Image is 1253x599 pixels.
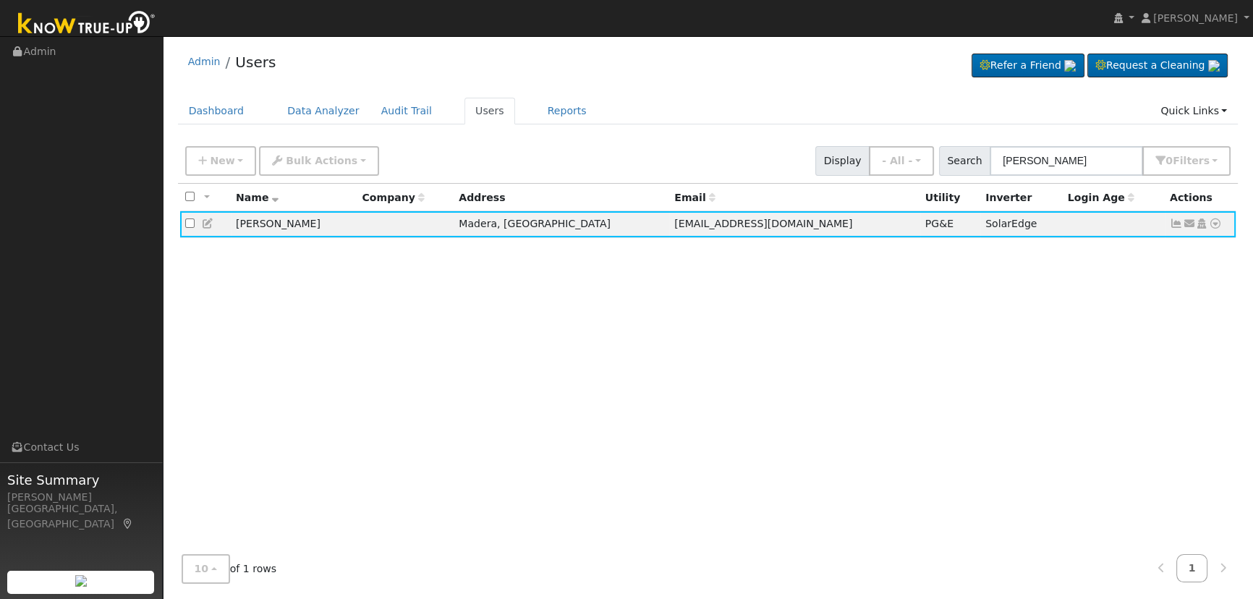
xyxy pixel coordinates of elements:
[1203,155,1209,166] span: s
[236,192,279,203] span: Name
[674,192,715,203] span: Email
[985,190,1058,205] div: Inverter
[259,146,378,176] button: Bulk Actions
[122,518,135,530] a: Map
[7,490,155,505] div: [PERSON_NAME]
[7,501,155,532] div: [GEOGRAPHIC_DATA], [GEOGRAPHIC_DATA]
[1087,54,1228,78] a: Request a Cleaning
[362,192,424,203] span: Company name
[1170,218,1183,229] a: Show Graph
[286,155,357,166] span: Bulk Actions
[464,98,515,124] a: Users
[235,54,276,71] a: Users
[1150,98,1238,124] a: Quick Links
[182,554,230,584] button: 10
[75,575,87,587] img: retrieve
[11,8,163,41] img: Know True-Up
[972,54,1084,78] a: Refer a Friend
[869,146,934,176] button: - All -
[674,218,852,229] span: [EMAIL_ADDRESS][DOMAIN_NAME]
[182,554,277,584] span: of 1 rows
[195,563,209,574] span: 10
[7,470,155,490] span: Site Summary
[185,146,257,176] button: New
[815,146,870,176] span: Display
[276,98,370,124] a: Data Analyzer
[178,98,255,124] a: Dashboard
[1195,218,1208,229] a: Login As
[370,98,443,124] a: Audit Trail
[1183,216,1196,231] a: dpjjjd@sbcglobal.net
[1170,190,1231,205] div: Actions
[188,56,221,67] a: Admin
[990,146,1143,176] input: Search
[231,211,357,238] td: [PERSON_NAME]
[459,190,664,205] div: Address
[985,218,1037,229] span: SolarEdge
[1142,146,1231,176] button: 0Filters
[1173,155,1210,166] span: Filter
[1068,192,1134,203] span: Days since last login
[1153,12,1238,24] span: [PERSON_NAME]
[925,190,975,205] div: Utility
[1064,60,1076,72] img: retrieve
[925,218,953,229] span: PG&E
[1176,554,1208,582] a: 1
[454,211,669,238] td: Madera, [GEOGRAPHIC_DATA]
[537,98,598,124] a: Reports
[210,155,234,166] span: New
[1208,60,1220,72] img: retrieve
[202,218,215,229] a: Edit User
[939,146,990,176] span: Search
[1209,216,1222,231] a: Other actions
